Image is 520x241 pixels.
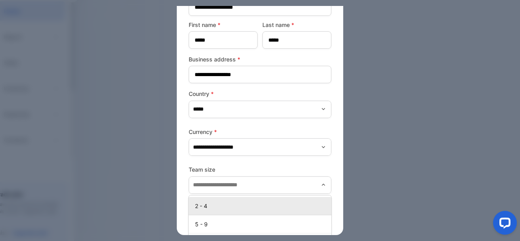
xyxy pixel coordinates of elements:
p: 2 - 4 [195,202,328,210]
label: Business address [189,55,331,63]
p: 5 - 9 [195,220,328,228]
label: Last name [262,21,331,29]
label: Currency [189,128,331,136]
label: Country [189,90,331,98]
label: Team size [189,165,331,174]
label: First name [189,21,258,29]
iframe: LiveChat chat widget [487,208,520,241]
